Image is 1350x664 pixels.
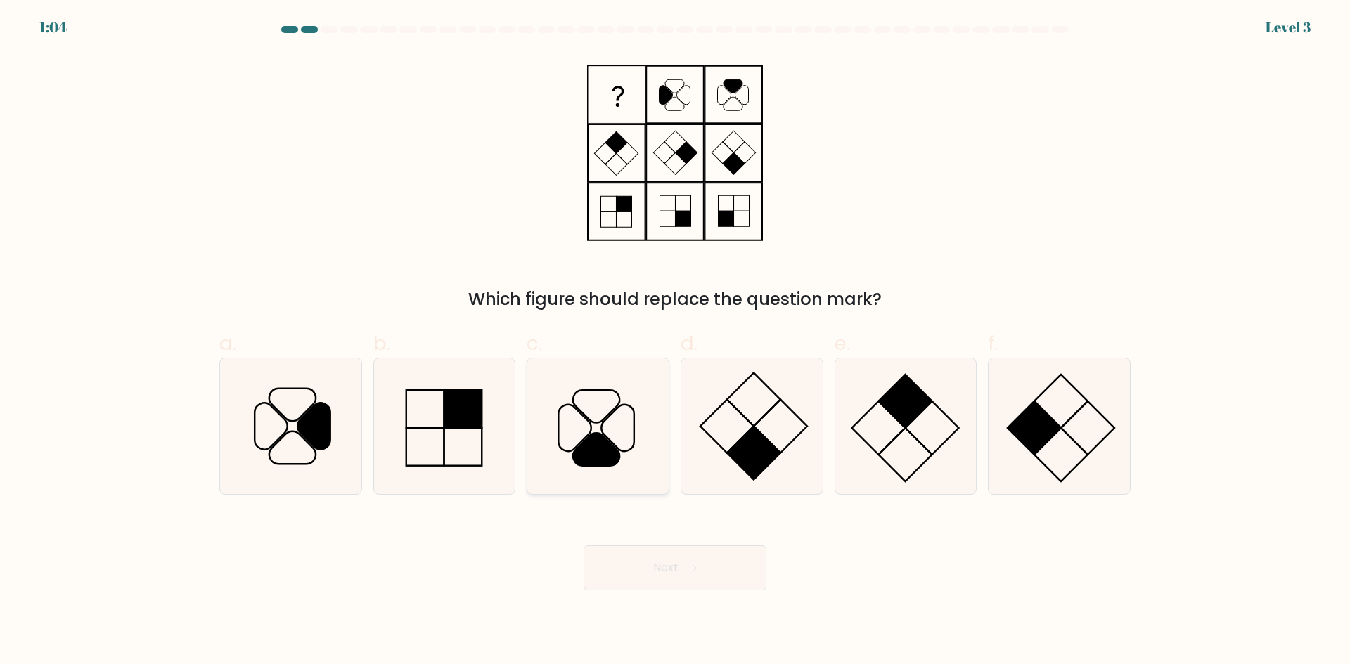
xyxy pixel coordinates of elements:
span: f. [988,330,998,357]
span: a. [219,330,236,357]
span: c. [527,330,542,357]
span: e. [835,330,850,357]
div: Level 3 [1266,17,1311,38]
button: Next [584,545,766,590]
div: Which figure should replace the question mark? [228,287,1122,312]
div: 1:04 [39,17,67,38]
span: d. [681,330,697,357]
span: b. [373,330,390,357]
